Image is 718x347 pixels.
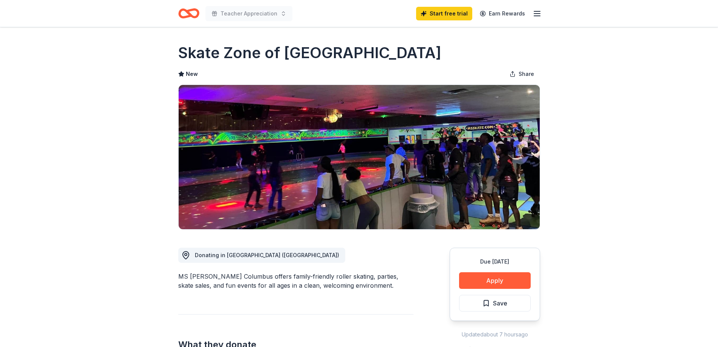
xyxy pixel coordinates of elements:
button: Share [504,66,540,82]
span: Share [519,69,534,79]
span: Donating in [GEOGRAPHIC_DATA] ([GEOGRAPHIC_DATA]) [195,252,339,258]
span: Teacher Appreciation [220,9,277,18]
div: Due [DATE] [459,257,531,266]
a: Home [178,5,199,22]
div: Updated about 7 hours ago [450,330,540,339]
a: Earn Rewards [475,7,530,20]
span: Save [493,298,507,308]
a: Start free trial [416,7,472,20]
button: Apply [459,272,531,289]
h1: Skate Zone of [GEOGRAPHIC_DATA] [178,42,441,63]
button: Save [459,295,531,312]
img: Image for Skate Zone of Columbus [179,85,540,229]
div: MS [PERSON_NAME] Columbus offers family-friendly roller skating, parties, skate sales, and fun ev... [178,272,413,290]
button: Teacher Appreciation [205,6,292,21]
span: New [186,69,198,79]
